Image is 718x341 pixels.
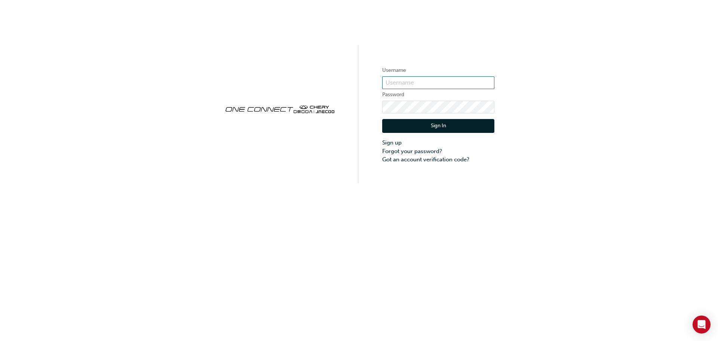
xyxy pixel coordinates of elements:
div: Open Intercom Messenger [693,316,711,334]
a: Sign up [382,138,494,147]
a: Got an account verification code? [382,155,494,164]
label: Password [382,90,494,99]
button: Sign In [382,119,494,133]
label: Username [382,66,494,75]
a: Forgot your password? [382,147,494,156]
img: oneconnect [224,99,336,118]
input: Username [382,76,494,89]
